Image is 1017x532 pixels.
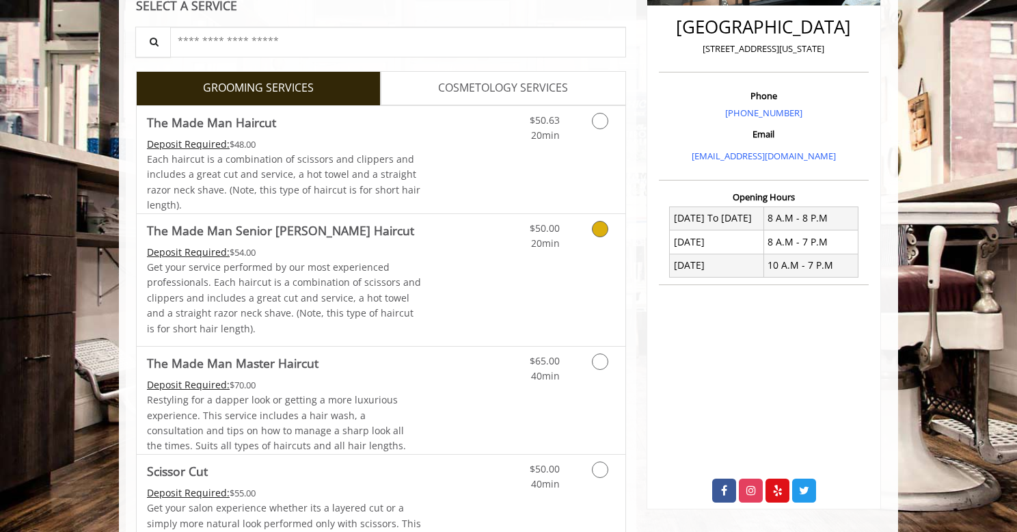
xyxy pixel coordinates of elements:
span: This service needs some Advance to be paid before we block your appointment [147,378,230,391]
div: $48.00 [147,137,422,152]
span: 20min [531,129,560,142]
button: Service Search [135,27,171,57]
div: $54.00 [147,245,422,260]
div: $55.00 [147,486,422,501]
span: $50.63 [530,114,560,127]
span: This service needs some Advance to be paid before we block your appointment [147,245,230,258]
div: $70.00 [147,377,422,393]
a: [PHONE_NUMBER] [725,107,802,119]
span: This service needs some Advance to be paid before we block your appointment [147,486,230,499]
td: [DATE] To [DATE] [670,207,764,230]
b: The Made Man Master Haircut [147,354,318,373]
h2: [GEOGRAPHIC_DATA] [662,17,865,37]
h3: Email [662,129,865,139]
p: [STREET_ADDRESS][US_STATE] [662,42,865,56]
span: Restyling for a dapper look or getting a more luxurious experience. This service includes a hair ... [147,393,406,452]
b: Scissor Cut [147,462,208,481]
span: GROOMING SERVICES [203,79,314,97]
td: [DATE] [670,254,764,277]
h3: Phone [662,91,865,101]
span: Each haircut is a combination of scissors and clippers and includes a great cut and service, a ho... [147,152,420,211]
b: The Made Man Haircut [147,113,276,132]
td: 8 A.M - 8 P.M [763,207,858,230]
span: This service needs some Advance to be paid before we block your appointment [147,137,230,150]
span: $50.00 [530,222,560,235]
td: [DATE] [670,230,764,254]
span: 40min [531,369,560,382]
b: The Made Man Senior [PERSON_NAME] Haircut [147,221,414,240]
span: $50.00 [530,462,560,475]
span: 20min [531,237,560,250]
td: 10 A.M - 7 P.M [763,254,858,277]
td: 8 A.M - 7 P.M [763,230,858,254]
p: Get your service performed by our most experienced professionals. Each haircut is a combination o... [147,260,422,336]
h3: Opening Hours [659,192,869,202]
span: COSMETOLOGY SERVICES [438,79,568,97]
span: $65.00 [530,354,560,367]
a: [EMAIL_ADDRESS][DOMAIN_NAME] [692,150,836,162]
span: 40min [531,477,560,490]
